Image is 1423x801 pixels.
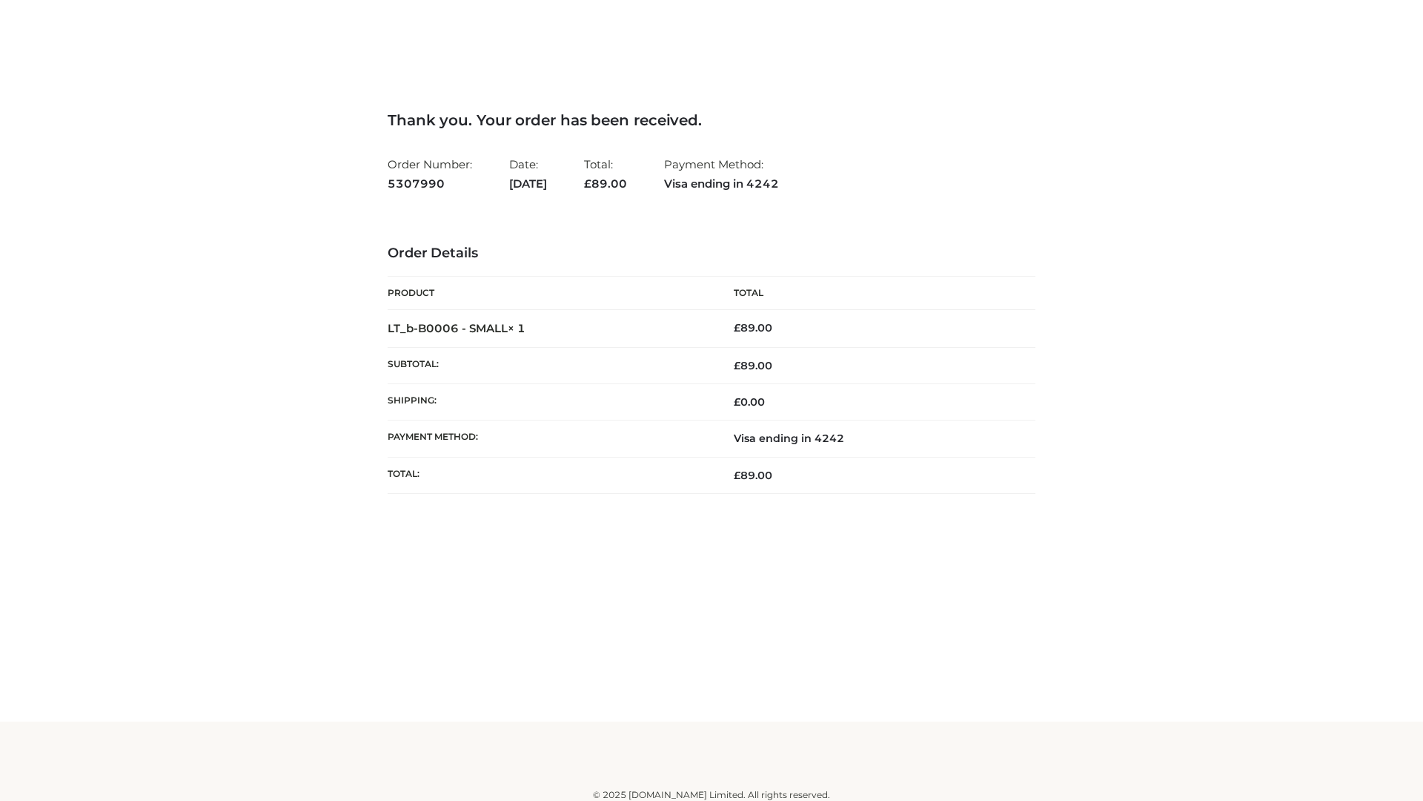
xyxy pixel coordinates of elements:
th: Total: [388,457,711,493]
td: Visa ending in 4242 [711,421,1035,457]
span: £ [734,359,740,372]
span: £ [734,395,740,409]
bdi: 89.00 [734,321,772,334]
bdi: 0.00 [734,395,765,409]
span: £ [734,469,740,482]
h3: Thank you. Your order has been received. [388,111,1035,129]
li: Order Number: [388,151,472,197]
span: £ [734,321,740,334]
th: Subtotal: [388,347,711,383]
li: Total: [584,151,627,197]
h3: Order Details [388,245,1035,262]
span: 89.00 [734,469,772,482]
span: £ [584,177,591,191]
span: 89.00 [584,177,627,191]
th: Total [711,277,1035,310]
th: Payment method: [388,421,711,457]
li: Date: [509,151,547,197]
strong: Visa ending in 4242 [664,174,779,194]
strong: [DATE] [509,174,547,194]
th: Product [388,277,711,310]
li: Payment Method: [664,151,779,197]
strong: × 1 [508,321,525,335]
strong: 5307990 [388,174,472,194]
th: Shipping: [388,384,711,421]
strong: LT_b-B0006 - SMALL [388,321,525,335]
span: 89.00 [734,359,772,372]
